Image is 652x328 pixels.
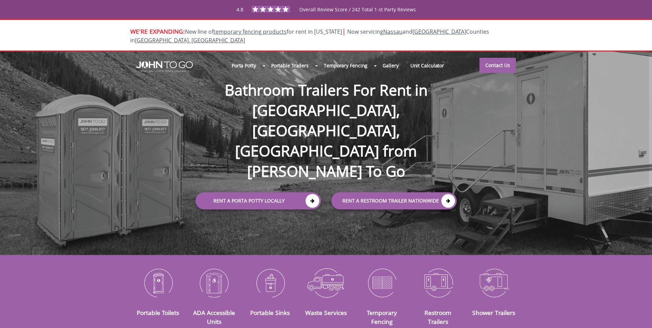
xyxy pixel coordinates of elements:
[479,58,516,73] a: Contact Us
[299,6,416,26] span: Overall Review Score / 242 Total 1-st Party Reviews
[305,308,347,317] a: Waste Services
[359,265,405,300] img: Temporary-Fencing-cion_N.png
[247,265,293,300] img: Portable-Sinks-icon_N.png
[377,58,404,73] a: Gallery
[136,61,193,72] img: JOHN to go
[196,193,321,210] a: Rent a Porta Potty Locally
[367,308,397,326] a: Temporary Fencing
[135,36,245,44] a: [GEOGRAPHIC_DATA], [GEOGRAPHIC_DATA]
[383,28,402,35] a: Nassau
[471,265,517,300] img: Shower-Trailers-icon_N.png
[226,58,262,73] a: Porta Potty
[303,265,349,300] img: Waste-Services-icon_N.png
[265,58,314,73] a: Portable Trailers
[342,26,346,36] span: |
[130,28,489,44] span: Now servicing and Counties in
[405,58,450,73] a: Unit Calculator
[412,28,466,35] a: [GEOGRAPHIC_DATA]
[191,265,237,300] img: ADA-Accessible-Units-icon_N.png
[318,58,373,73] a: Temporary Fencing
[424,308,451,326] a: Restroom Trailers
[415,265,461,300] img: Restroom-Trailers-icon_N.png
[130,27,185,35] span: WE'RE EXPANDING:
[137,308,179,317] a: Portable Toilets
[130,28,489,44] span: New line of for rent in [US_STATE]
[250,308,290,317] a: Portable Sinks
[236,6,243,13] span: 4.8
[213,28,287,35] a: temporary fencing products
[189,58,464,182] h1: Bathroom Trailers For Rent in [GEOGRAPHIC_DATA], [GEOGRAPHIC_DATA], [GEOGRAPHIC_DATA] from [PERSO...
[193,308,235,326] a: ADA Accessible Units
[331,193,457,210] a: rent a RESTROOM TRAILER Nationwide
[472,308,515,317] a: Shower Trailers
[135,265,181,300] img: Portable-Toilets-icon_N.png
